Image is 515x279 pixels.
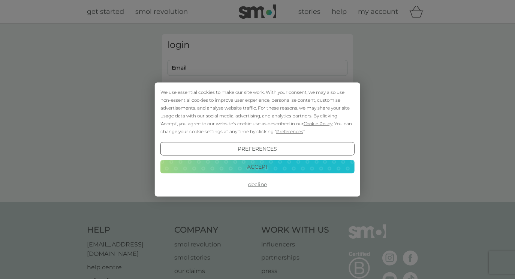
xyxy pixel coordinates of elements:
span: Cookie Policy [304,121,332,126]
button: Preferences [160,142,355,156]
span: Preferences [276,129,303,134]
div: Cookie Consent Prompt [155,83,360,197]
div: We use essential cookies to make our site work. With your consent, we may also use non-essential ... [160,88,355,135]
button: Accept [160,160,355,173]
button: Decline [160,178,355,191]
